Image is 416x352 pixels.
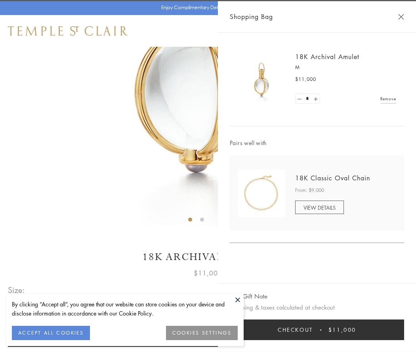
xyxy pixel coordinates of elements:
[295,174,370,182] a: 18K Classic Oval Chain
[238,169,285,217] img: N88865-OV18
[161,4,251,11] p: Enjoy Complimentary Delivery & Returns
[295,75,316,83] span: $11,000
[194,268,222,278] span: $11,000
[12,326,90,340] button: ACCEPT ALL COOKIES
[12,300,238,318] div: By clicking “Accept all”, you agree that our website can store cookies on your device and disclos...
[295,63,396,71] p: M
[230,138,404,147] span: Pairs well with
[8,283,25,297] span: Size:
[8,250,408,264] h1: 18K Archival Amulet
[380,94,396,103] a: Remove
[230,11,273,22] span: Shopping Bag
[311,94,319,104] a: Set quantity to 2
[230,291,267,301] button: Add Gift Note
[278,325,313,334] span: Checkout
[238,55,285,103] img: 18K Archival Amulet
[295,201,344,214] a: VIEW DETAILS
[230,302,404,312] p: Shipping & taxes calculated at checkout
[295,52,359,61] a: 18K Archival Amulet
[295,186,324,194] span: From: $9,000
[328,325,356,334] span: $11,000
[8,26,128,36] img: Temple St. Clair
[230,319,404,340] button: Checkout $11,000
[296,94,303,104] a: Set quantity to 0
[166,326,238,340] button: COOKIES SETTINGS
[398,14,404,20] button: Close Shopping Bag
[303,204,336,211] span: VIEW DETAILS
